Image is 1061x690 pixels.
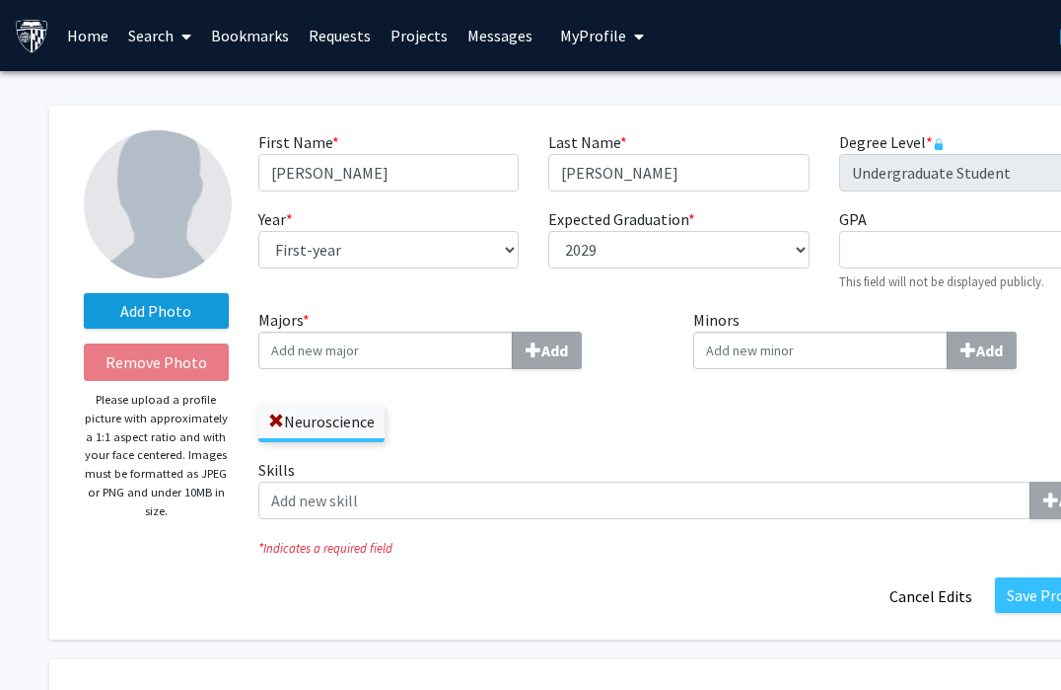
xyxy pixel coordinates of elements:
[512,332,582,369] button: Majors*
[839,130,945,154] label: Degree Level
[201,1,299,70] a: Bookmarks
[560,26,626,45] span: My Profile
[693,332,948,369] input: MinorsAdd
[947,332,1017,369] button: Minors
[299,1,381,70] a: Requests
[15,19,49,53] img: Johns Hopkins University Logo
[839,207,867,231] label: GPA
[118,1,201,70] a: Search
[258,130,339,154] label: First Name
[258,482,1030,519] input: SkillsAdd
[258,405,385,438] label: Neuroscience
[976,341,1003,360] b: Add
[548,130,627,154] label: Last Name
[84,344,229,381] button: Remove Photo
[15,601,84,675] iframe: Chat
[877,577,985,615] button: Cancel Edits
[548,207,695,231] label: Expected Graduation
[258,332,513,369] input: Majors*Add
[258,207,293,231] label: Year
[57,1,118,70] a: Home
[458,1,542,70] a: Messages
[84,391,229,520] p: Please upload a profile picture with approximately a 1:1 aspect ratio and with your face centered...
[84,293,229,329] label: AddProfile Picture
[381,1,458,70] a: Projects
[84,130,232,278] img: Profile Picture
[258,308,665,369] label: Majors
[933,138,945,150] svg: This information is provided and automatically updated by Johns Hopkins University and is not edi...
[541,341,568,360] b: Add
[839,273,1044,289] small: This field will not be displayed publicly.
